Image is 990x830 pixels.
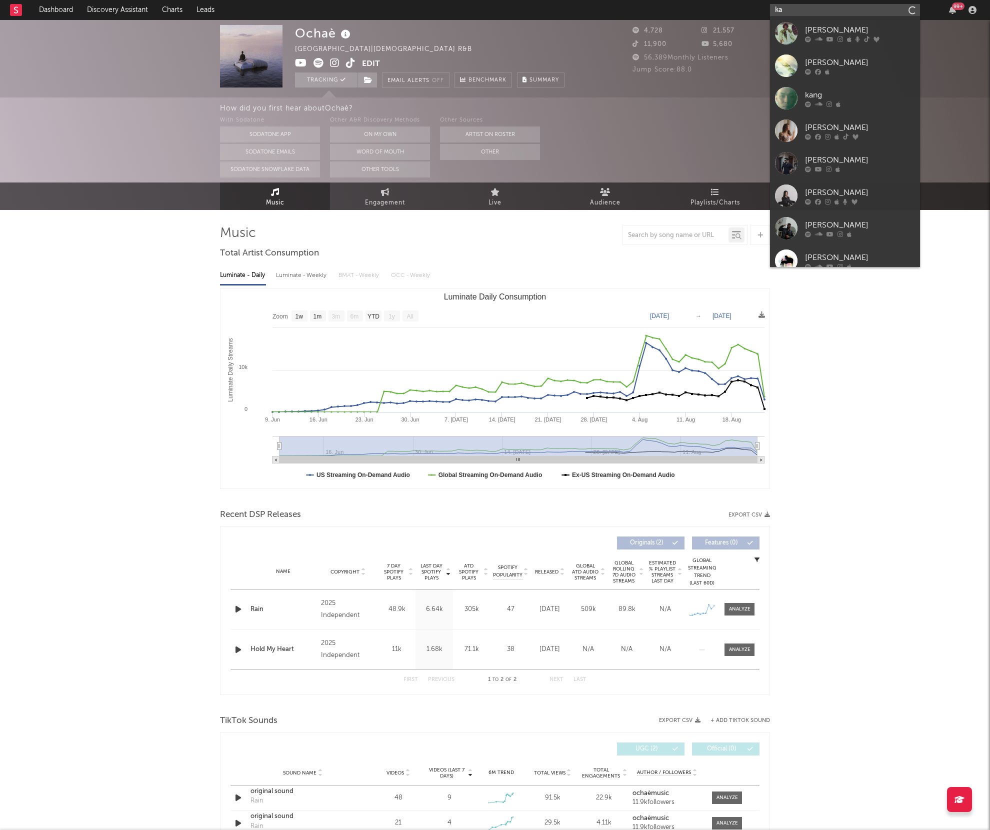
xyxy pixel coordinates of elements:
button: + Add TikTok Sound [700,718,770,723]
span: to [492,677,498,682]
div: 6.64k [418,604,450,614]
span: of [505,677,511,682]
div: 509k [571,604,605,614]
a: original sound [250,811,355,821]
text: Zoom [272,313,288,320]
text: Ex-US Streaming On-Demand Audio [572,471,675,478]
div: 1.68k [418,644,450,654]
span: 11,900 [632,41,666,47]
button: Sodatone Emails [220,144,320,160]
strong: ochaèmusic [632,790,669,796]
a: Live [440,182,550,210]
text: 23. Jun [355,416,373,422]
a: [PERSON_NAME] [770,49,920,82]
span: 7 Day Spotify Plays [380,563,407,581]
div: 38 [493,644,528,654]
span: Total Engagements [581,767,621,779]
button: Edit [362,58,380,70]
text: 4. Aug [632,416,647,422]
span: Audience [590,197,620,209]
text: Global Streaming On-Demand Audio [438,471,542,478]
div: [PERSON_NAME] [805,121,915,133]
text: All [406,313,413,320]
span: Total Views [534,770,565,776]
span: Estimated % Playlist Streams Last Day [648,560,676,584]
div: [PERSON_NAME] [805,251,915,263]
a: ochaèmusic [632,815,702,822]
text: 1w [295,313,303,320]
a: [PERSON_NAME] [770,244,920,277]
input: Search by song name or URL [623,231,728,239]
button: Artist on Roster [440,126,540,142]
button: Sodatone App [220,126,320,142]
text: 6m [350,313,359,320]
button: Originals(2) [617,536,684,549]
text: 28. [DATE] [580,416,607,422]
a: Music [220,182,330,210]
div: With Sodatone [220,114,320,126]
span: ATD Spotify Plays [455,563,482,581]
div: [PERSON_NAME] [805,186,915,198]
button: On My Own [330,126,430,142]
div: 47 [493,604,528,614]
div: [PERSON_NAME] [805,154,915,166]
span: 4,728 [632,27,663,34]
button: Export CSV [728,512,770,518]
button: 99+ [949,6,956,14]
div: [DATE] [533,604,566,614]
svg: Luminate Daily Consumption [220,288,769,488]
button: Export CSV [659,717,700,723]
text: YTD [367,313,379,320]
span: 5,680 [701,41,732,47]
text: [DATE] [650,312,669,319]
a: [PERSON_NAME] [770,114,920,147]
a: Audience [550,182,660,210]
div: How did you first hear about Ochaè ? [220,102,990,114]
button: Other Tools [330,161,430,177]
div: 48.9k [380,604,413,614]
a: Rain [250,604,316,614]
span: UGC ( 2 ) [623,746,669,752]
span: Global ATD Audio Streams [571,563,599,581]
div: 71.1k [455,644,488,654]
button: Summary [517,72,564,87]
button: UGC(2) [617,742,684,755]
a: Benchmark [454,72,512,87]
text: 30. Jun [401,416,419,422]
div: original sound [250,786,355,796]
div: N/A [648,644,682,654]
button: First [403,677,418,682]
span: Engagement [365,197,405,209]
div: 21 [375,818,421,828]
a: Hold My Heart [250,644,316,654]
text: 9. Jun [265,416,280,422]
span: Videos (last 7 days) [426,767,467,779]
div: N/A [571,644,605,654]
div: Rain [250,796,263,806]
button: Last [573,677,586,682]
div: 4.11k [581,818,627,828]
button: Sodatone Snowflake Data [220,161,320,177]
span: 56,389 Monthly Listeners [632,54,728,61]
div: N/A [648,604,682,614]
a: [PERSON_NAME] [770,17,920,49]
text: [DATE] [712,312,731,319]
text: 3m [332,313,340,320]
div: 305k [455,604,488,614]
text: → [695,312,701,319]
span: Total Artist Consumption [220,247,319,259]
text: Luminate Daily Streams [227,338,234,401]
button: Previous [428,677,454,682]
button: + Add TikTok Sound [710,718,770,723]
div: 22.9k [581,793,627,803]
div: 11.9k followers [632,799,702,806]
div: Name [250,568,316,575]
span: Music [266,197,284,209]
span: Live [488,197,501,209]
div: Global Streaming Trend (Last 60D) [687,557,717,587]
div: 99 + [952,2,964,10]
input: Search for artists [770,4,920,16]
